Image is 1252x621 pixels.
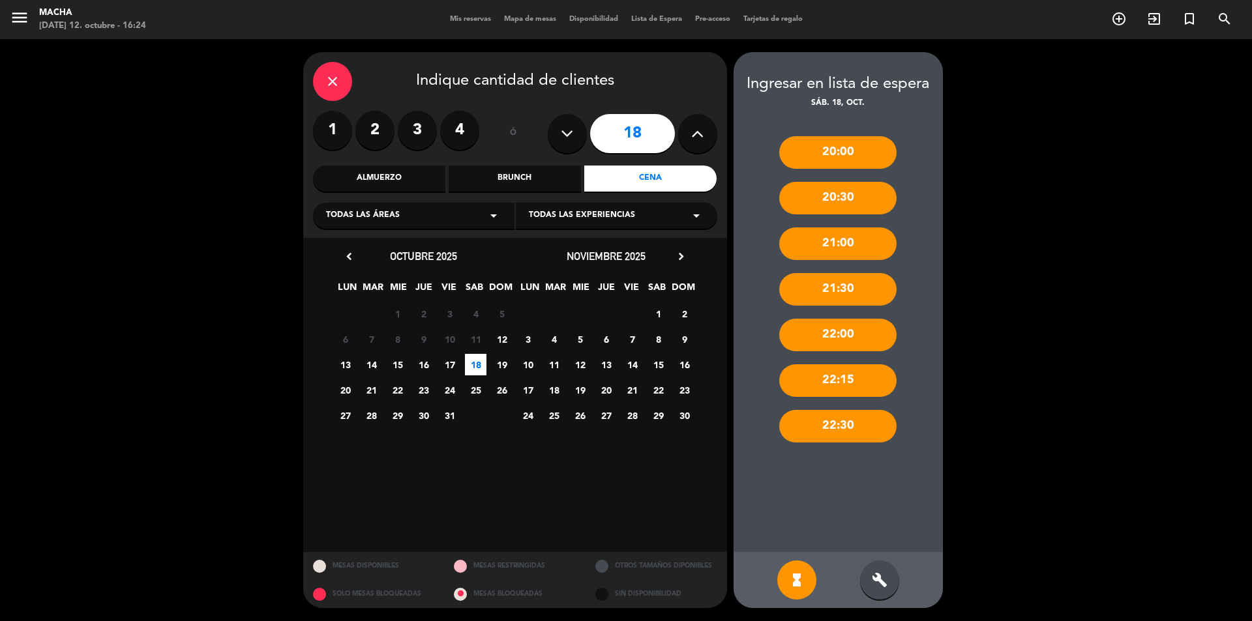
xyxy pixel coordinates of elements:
span: Mis reservas [443,16,498,23]
span: 2 [674,303,695,325]
div: Almuerzo [313,166,445,192]
span: Todas las experiencias [529,209,635,222]
div: OTROS TAMAÑOS DIPONIBLES [586,552,727,580]
div: MESAS DISPONIBLES [303,552,445,580]
span: MIE [570,280,591,301]
span: 22 [648,379,669,401]
span: 28 [361,405,382,426]
span: 20 [335,379,356,401]
span: 16 [674,354,695,375]
label: 3 [398,111,437,150]
span: 27 [335,405,356,426]
span: 24 [439,379,460,401]
div: 21:00 [779,227,897,260]
span: 13 [335,354,356,375]
span: 27 [595,405,617,426]
div: [DATE] 12. octubre - 16:24 [39,20,146,33]
div: SIN DISPONIBILIDAD [586,580,727,608]
span: 6 [595,328,617,350]
span: 4 [543,328,565,350]
div: SOLO MESAS BLOQUEADAS [303,580,445,608]
span: 17 [439,354,460,375]
span: 3 [439,303,460,325]
span: Mapa de mesas [498,16,563,23]
button: menu [10,8,29,32]
span: 28 [621,405,643,426]
span: 19 [491,354,513,375]
span: 25 [543,405,565,426]
span: 15 [387,354,408,375]
span: 10 [517,354,539,375]
span: VIE [438,280,460,301]
label: 2 [355,111,395,150]
span: DOM [489,280,511,301]
span: octubre 2025 [390,250,457,263]
span: 2 [413,303,434,325]
span: LUN [336,280,358,301]
span: VIE [621,280,642,301]
span: 9 [674,328,695,350]
i: add_circle_outline [1111,11,1127,27]
span: 30 [413,405,434,426]
span: 26 [569,405,591,426]
label: 4 [440,111,479,150]
span: 12 [569,354,591,375]
span: 3 [517,328,539,350]
span: Disponibilidad [563,16,625,23]
span: 21 [621,379,643,401]
i: search [1217,11,1232,27]
div: ó [492,111,535,156]
span: noviembre 2025 [567,250,646,263]
span: 29 [648,405,669,426]
div: MESAS BLOQUEADAS [444,580,586,608]
div: Indique cantidad de clientes [313,62,717,101]
i: menu [10,8,29,27]
div: Brunch [449,166,581,192]
span: 18 [543,379,565,401]
div: Cena [584,166,717,192]
i: hourglass_full [789,572,805,588]
span: 5 [569,328,591,350]
span: 24 [517,405,539,426]
span: 6 [335,328,356,350]
div: 22:00 [779,319,897,351]
span: 7 [361,328,382,350]
span: 1 [387,303,408,325]
i: arrow_drop_down [689,208,704,224]
span: 9 [413,328,434,350]
span: 18 [465,354,486,375]
div: 20:30 [779,182,897,214]
i: chevron_right [674,250,688,263]
i: chevron_left [342,250,356,263]
span: SAB [464,280,485,301]
span: 19 [569,379,591,401]
div: 21:30 [779,273,897,306]
span: 23 [413,379,434,401]
span: 7 [621,328,643,350]
span: MIE [387,280,409,301]
i: exit_to_app [1146,11,1162,27]
span: 22 [387,379,408,401]
span: 8 [648,328,669,350]
span: 1 [648,303,669,325]
span: 29 [387,405,408,426]
span: MAR [544,280,566,301]
span: 8 [387,328,408,350]
i: build [872,572,887,588]
div: Macha [39,7,146,20]
span: 13 [595,354,617,375]
div: sáb. 18, oct. [734,97,943,110]
span: 31 [439,405,460,426]
span: 20 [595,379,617,401]
span: 17 [517,379,539,401]
span: 23 [674,379,695,401]
div: Ingresar en lista de espera [734,72,943,97]
span: 25 [465,379,486,401]
span: MAR [362,280,383,301]
span: Pre-acceso [689,16,737,23]
span: 5 [491,303,513,325]
span: 12 [491,328,513,350]
span: 16 [413,354,434,375]
span: 14 [621,354,643,375]
span: Lista de Espera [625,16,689,23]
